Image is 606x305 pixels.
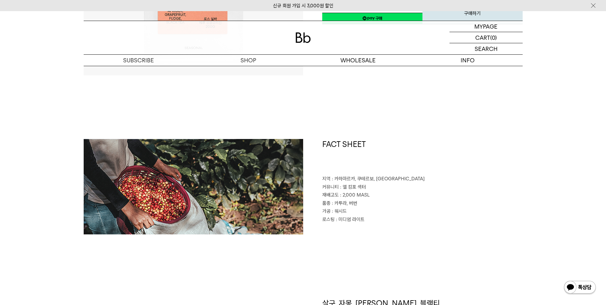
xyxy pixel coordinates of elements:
a: MYPAGE [449,21,523,32]
a: 신규 회원 가입 시 3,000원 할인 [273,3,333,9]
p: (0) [490,32,497,43]
span: : 엘 캄포 섹터 [340,184,366,190]
span: : 워시드 [332,208,347,214]
p: CART [475,32,490,43]
img: 카카오톡 채널 1:1 채팅 버튼 [563,280,596,295]
a: SHOP [193,55,303,66]
a: SUBSCRIBE [84,55,193,66]
span: 재배고도 [322,192,339,198]
a: CART (0) [449,32,523,43]
p: INFO [413,55,523,66]
h1: FACT SHEET [322,139,523,175]
span: : 카투라, 버번 [332,200,357,206]
span: 커뮤니티 [322,184,339,190]
span: 품종 [322,200,331,206]
span: : 미디엄 라이트 [336,217,365,222]
span: 지역 [322,176,331,182]
span: : 2,000 MASL [340,192,370,198]
span: 로스팅 [322,217,335,222]
span: 가공 [322,208,331,214]
span: : 카하마르카, 쿠테르보, [GEOGRAPHIC_DATA] [332,176,425,182]
img: 로고 [296,32,311,43]
p: SEARCH [475,43,498,54]
p: WHOLESALE [303,55,413,66]
img: 페루 로스 실바 [84,139,303,234]
p: MYPAGE [474,21,498,32]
